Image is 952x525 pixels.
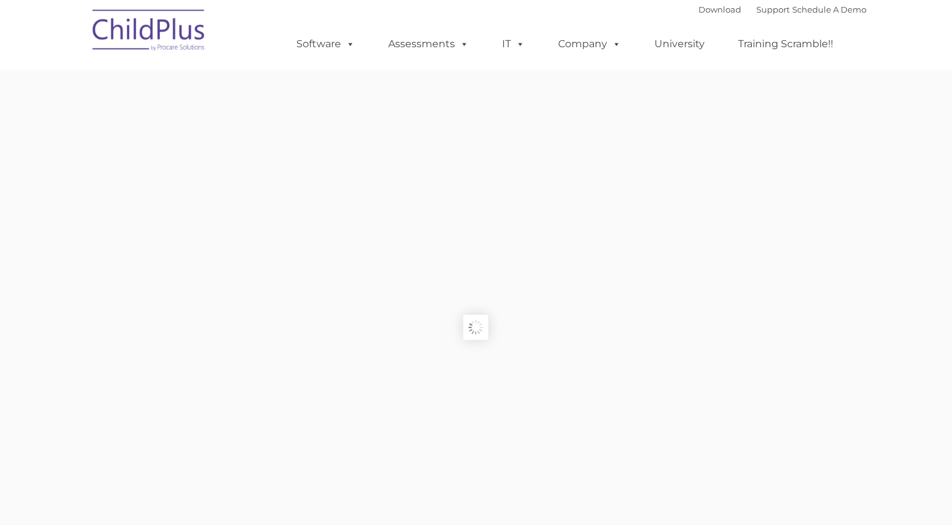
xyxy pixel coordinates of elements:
[376,31,481,57] a: Assessments
[698,4,866,14] font: |
[642,31,717,57] a: University
[725,31,846,57] a: Training Scramble!!
[792,4,866,14] a: Schedule A Demo
[86,1,212,64] img: ChildPlus by Procare Solutions
[284,31,367,57] a: Software
[756,4,790,14] a: Support
[546,31,634,57] a: Company
[698,4,741,14] a: Download
[490,31,537,57] a: IT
